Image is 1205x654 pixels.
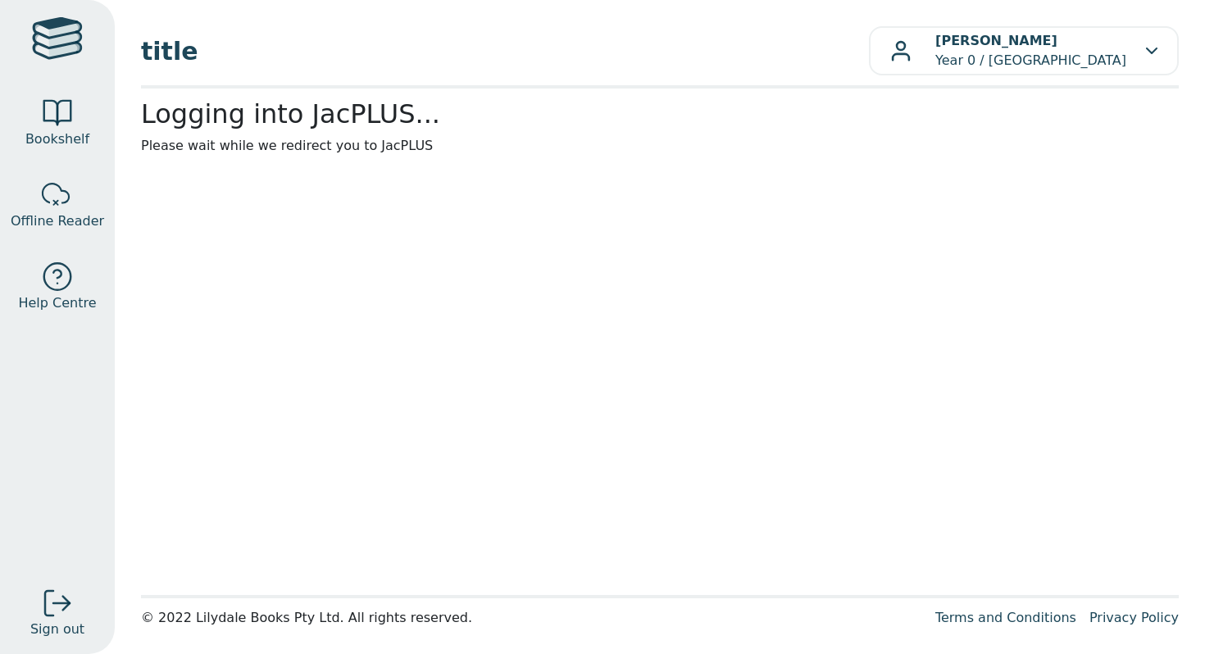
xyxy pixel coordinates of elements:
[141,33,869,70] span: title
[11,211,104,231] span: Offline Reader
[1089,610,1179,625] a: Privacy Policy
[935,610,1076,625] a: Terms and Conditions
[141,98,1179,129] h2: Logging into JacPLUS...
[141,608,922,628] div: © 2022 Lilydale Books Pty Ltd. All rights reserved.
[935,31,1126,70] p: Year 0 / [GEOGRAPHIC_DATA]
[141,136,1179,156] p: Please wait while we redirect you to JacPLUS
[869,26,1179,75] button: [PERSON_NAME]Year 0 / [GEOGRAPHIC_DATA]
[25,129,89,149] span: Bookshelf
[18,293,96,313] span: Help Centre
[935,33,1057,48] b: [PERSON_NAME]
[30,620,84,639] span: Sign out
